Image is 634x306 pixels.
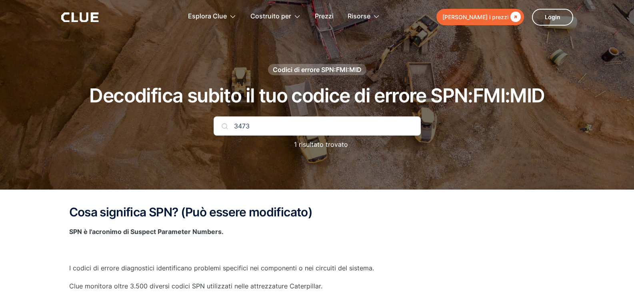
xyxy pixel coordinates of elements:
[188,4,236,29] div: Esplora Clue
[348,4,380,29] div: Risorse
[273,66,362,74] font: Codici di errore SPN:FMI:MID
[532,9,573,26] a: Login
[442,14,508,20] font: [PERSON_NAME] i prezzi
[436,9,524,25] a: [PERSON_NAME] i prezzi
[348,12,370,20] font: Risorse
[250,4,301,29] div: Costruito per
[214,116,421,136] input: Cerca il tuo codice...
[545,14,560,20] font: Login
[69,282,322,290] font: Clue monitora oltre 3.500 diversi codici SPN utilizzati nelle attrezzature Caterpillar.
[315,4,334,29] a: Prezzi
[250,12,291,20] font: Costruito per
[69,228,224,236] font: SPN è l'acronimo di Suspect Parameter Numbers.
[294,140,348,148] font: 1 risultato trovato
[188,12,227,20] font: Esplora Clue
[510,12,521,22] font: 
[89,84,544,107] font: Decodifica subito il tuo codice di errore SPN:FMI:MID
[69,205,312,219] font: Cosa significa SPN? (Può essere modificato)
[69,264,374,272] font: I codici di errore diagnostici identificano problemi specifici nei componenti o nei circuiti del ...
[315,12,334,20] font: Prezzi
